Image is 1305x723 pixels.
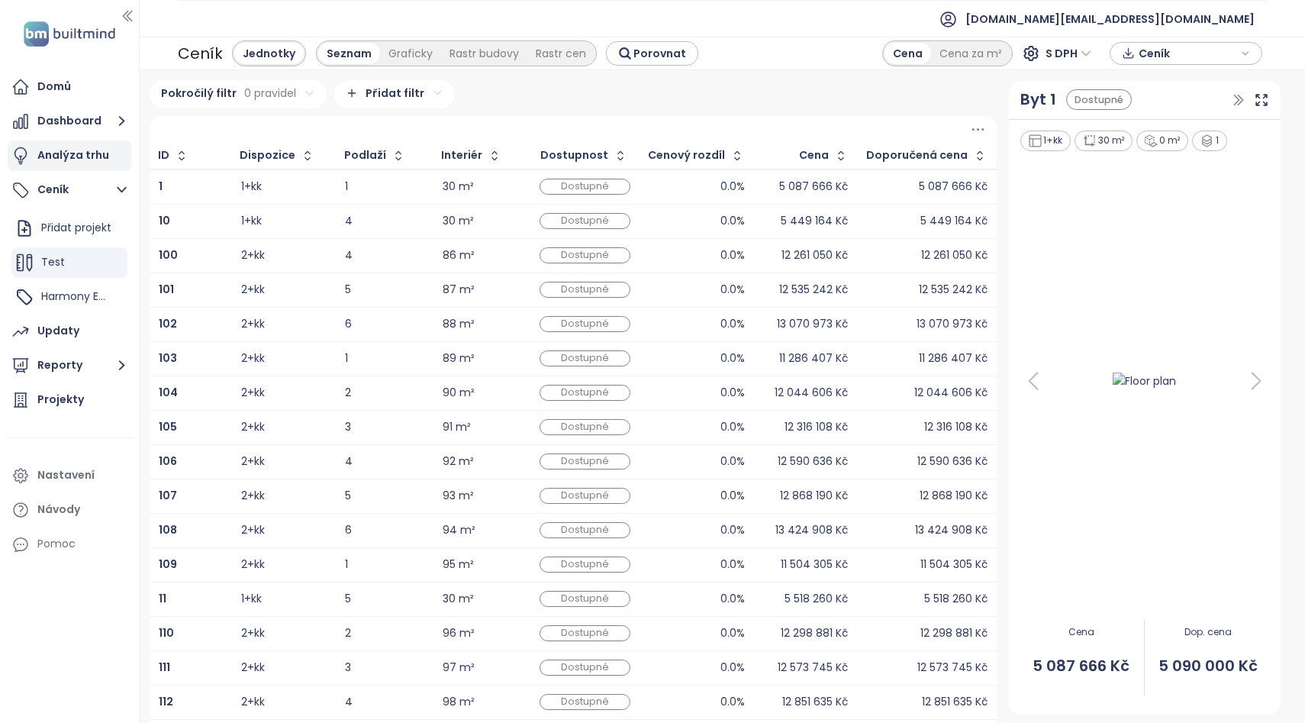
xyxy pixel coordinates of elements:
[241,457,265,466] div: 2+kk
[917,663,988,673] div: 12 573 745 Kč
[41,254,65,270] span: Test
[540,150,608,160] div: Dostupnost
[799,150,829,160] div: Cena
[540,660,630,676] div: Dostupné
[234,43,304,64] div: Jednotky
[159,453,177,469] b: 106
[931,43,1010,64] div: Cena za m²
[345,594,423,604] div: 5
[159,491,177,501] a: 107
[540,522,630,538] div: Dostupné
[648,150,725,160] div: Cenový rozdíl
[920,560,988,570] div: 11 504 305 Kč
[917,457,988,466] div: 12 590 636 Kč
[1118,42,1254,65] div: button
[443,388,475,398] div: 90 m²
[159,285,174,295] a: 101
[540,453,630,470] div: Dostupné
[920,628,988,638] div: 12 298 881 Kč
[1020,131,1071,151] div: 1+kk
[540,385,630,401] div: Dostupné
[720,525,745,535] div: 0.0%
[866,150,968,160] div: Doporučená cena
[8,140,131,171] a: Analýza trhu
[345,422,423,432] div: 3
[720,250,745,260] div: 0.0%
[159,388,178,398] a: 104
[540,247,630,263] div: Dostupné
[443,594,474,604] div: 30 m²
[633,45,686,62] span: Porovnat
[919,285,988,295] div: 12 535 242 Kč
[785,422,848,432] div: 12 316 108 Kč
[443,697,475,707] div: 98 m²
[37,146,109,165] div: Analýza trhu
[720,594,745,604] div: 0.0%
[965,1,1255,37] span: [DOMAIN_NAME][EMAIL_ADDRESS][DOMAIN_NAME]
[241,697,265,707] div: 2+kk
[8,106,131,137] button: Dashboard
[37,390,84,409] div: Projekty
[241,216,262,226] div: 1+kk
[8,175,131,205] button: Ceník
[159,594,166,604] a: 11
[159,182,163,192] a: 1
[1145,654,1271,678] span: 5 090 000 Kč
[158,150,169,160] div: ID
[241,628,265,638] div: 2+kk
[540,591,630,607] div: Dostupné
[785,594,848,604] div: 5 518 260 Kč
[159,591,166,606] b: 11
[915,525,988,535] div: 13 424 908 Kč
[241,250,265,260] div: 2+kk
[159,316,177,331] b: 102
[606,41,698,66] button: Porovnat
[720,216,745,226] div: 0.0%
[345,628,423,638] div: 2
[159,179,163,194] b: 1
[443,182,474,192] div: 30 m²
[345,319,423,329] div: 6
[780,491,848,501] div: 12 868 190 Kč
[720,285,745,295] div: 0.0%
[443,628,475,638] div: 96 m²
[345,250,423,260] div: 4
[241,663,265,673] div: 2+kk
[720,422,745,432] div: 0.0%
[240,150,295,160] div: Dispozice
[178,40,223,67] div: Ceník
[720,663,745,673] div: 0.0%
[443,663,475,673] div: 97 m²
[924,594,988,604] div: 5 518 260 Kč
[11,247,127,278] div: Test
[920,216,988,226] div: 5 449 164 Kč
[527,43,594,64] div: Rastr cen
[41,218,111,237] div: Přidat projekt
[540,179,630,195] div: Dostupné
[241,560,265,570] div: 2+kk
[441,150,482,160] div: Interiér
[159,319,177,329] a: 102
[8,495,131,525] a: Návody
[540,488,630,504] div: Dostupné
[884,43,931,64] div: Cena
[540,282,630,298] div: Dostupné
[159,422,177,432] a: 105
[781,216,848,226] div: 5 449 164 Kč
[8,385,131,415] a: Projekty
[8,316,131,347] a: Updaty
[443,457,474,466] div: 92 m²
[345,491,423,501] div: 5
[159,697,173,707] a: 112
[1136,131,1189,151] div: 0 m²
[540,213,630,229] div: Dostupné
[1139,42,1237,65] span: Ceník
[779,182,848,192] div: 5 087 666 Kč
[241,285,265,295] div: 2+kk
[345,216,423,226] div: 4
[159,216,170,226] a: 10
[345,182,423,192] div: 1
